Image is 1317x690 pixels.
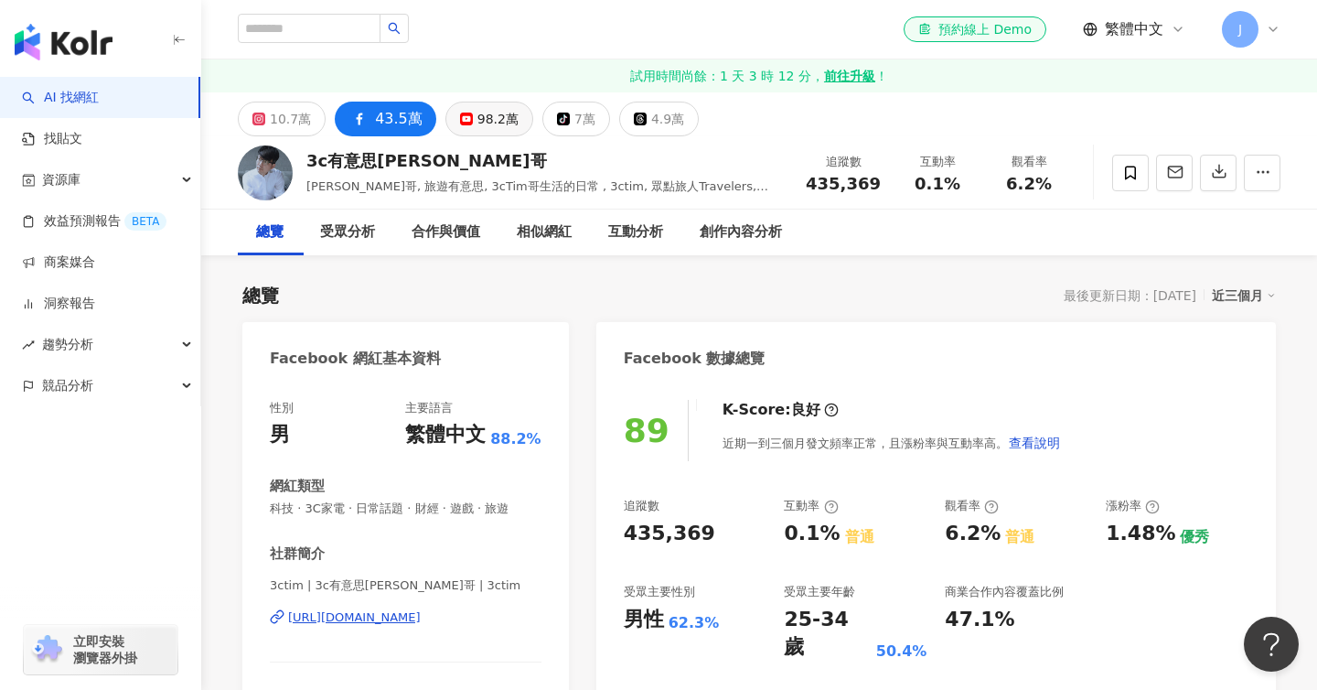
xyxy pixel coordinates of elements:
[1005,527,1034,547] div: 普通
[42,324,93,365] span: 趨勢分析
[784,584,855,600] div: 受眾主要年齡
[1244,617,1299,672] iframe: Help Scout Beacon - Open
[270,609,541,626] a: [URL][DOMAIN_NAME]
[784,606,871,663] div: 25-34 歲
[517,221,572,243] div: 相似網紅
[22,130,82,148] a: 找貼文
[1238,19,1242,39] span: J
[624,606,664,634] div: 男性
[608,221,663,243] div: 互動分析
[306,149,786,172] div: 3c有意思[PERSON_NAME]哥
[22,212,166,231] a: 效益預測報告BETA
[306,179,768,211] span: [PERSON_NAME]哥, 旅遊有意思, 3cTim哥生活的日常 , 3ctim, 眾點旅人Travelers, [PERSON_NAME]生活副頻道
[405,400,453,416] div: 主要語言
[22,253,95,272] a: 商案媒合
[918,20,1032,38] div: 預約線上 Demo
[723,425,1061,461] div: 近期一到三個月發文頻率正常，且漲粉率與互動率高。
[270,106,311,132] div: 10.7萬
[806,153,881,171] div: 追蹤數
[270,421,290,449] div: 男
[945,498,999,514] div: 觀看率
[903,153,972,171] div: 互動率
[1180,527,1209,547] div: 優秀
[22,295,95,313] a: 洞察報告
[270,577,541,594] span: 3ctim | 3c有意思[PERSON_NAME]哥 | 3ctim
[1106,520,1175,548] div: 1.48%
[490,429,541,449] span: 88.2%
[651,106,684,132] div: 4.9萬
[619,102,699,136] button: 4.9萬
[1212,284,1276,307] div: 近三個月
[1106,498,1160,514] div: 漲粉率
[542,102,610,136] button: 7萬
[791,400,820,420] div: 良好
[270,349,441,369] div: Facebook 網紅基本資料
[624,412,669,449] div: 89
[335,102,436,136] button: 43.5萬
[412,221,480,243] div: 合作與價值
[320,221,375,243] div: 受眾分析
[73,633,137,666] span: 立即安裝 瀏覽器外掛
[24,625,177,674] a: chrome extension立即安裝 瀏覽器外掛
[845,527,874,547] div: 普通
[624,498,659,514] div: 追蹤數
[784,520,840,548] div: 0.1%
[669,613,720,633] div: 62.3%
[784,498,838,514] div: 互動率
[1009,436,1060,450] span: 查看說明
[477,106,519,132] div: 98.2萬
[288,609,421,626] div: [URL][DOMAIN_NAME]
[256,221,284,243] div: 總覽
[624,349,766,369] div: Facebook 數據總覽
[624,520,715,548] div: 435,369
[945,606,1014,634] div: 47.1%
[1064,288,1196,303] div: 最後更新日期：[DATE]
[42,365,93,406] span: 競品分析
[242,283,279,308] div: 總覽
[624,584,695,600] div: 受眾主要性別
[994,153,1064,171] div: 觀看率
[700,221,782,243] div: 創作內容分析
[388,22,401,35] span: search
[270,501,541,517] span: 科技 · 3C家電 · 日常話題 · 財經 · 遊戲 · 旅遊
[270,544,325,564] div: 社群簡介
[375,106,423,132] div: 43.5萬
[1008,425,1061,461] button: 查看說明
[238,102,326,136] button: 10.7萬
[29,635,65,664] img: chrome extension
[201,59,1317,92] a: 試用時間尚餘：1 天 3 時 12 分，前往升級！
[1105,19,1163,39] span: 繁體中文
[904,16,1046,42] a: 預約線上 Demo
[945,520,1001,548] div: 6.2%
[445,102,533,136] button: 98.2萬
[22,339,35,351] span: rise
[270,477,325,496] div: 網紅類型
[824,67,875,85] strong: 前往升級
[238,146,293,200] img: KOL Avatar
[876,641,927,662] div: 50.4%
[15,24,112,60] img: logo
[42,159,80,200] span: 資源庫
[574,106,595,132] div: 7萬
[723,400,839,420] div: K-Score :
[806,174,881,193] span: 435,369
[22,89,99,107] a: searchAI 找網紅
[1006,175,1052,193] span: 6.2%
[915,175,960,193] span: 0.1%
[405,421,486,449] div: 繁體中文
[945,584,1064,600] div: 商業合作內容覆蓋比例
[270,400,294,416] div: 性別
